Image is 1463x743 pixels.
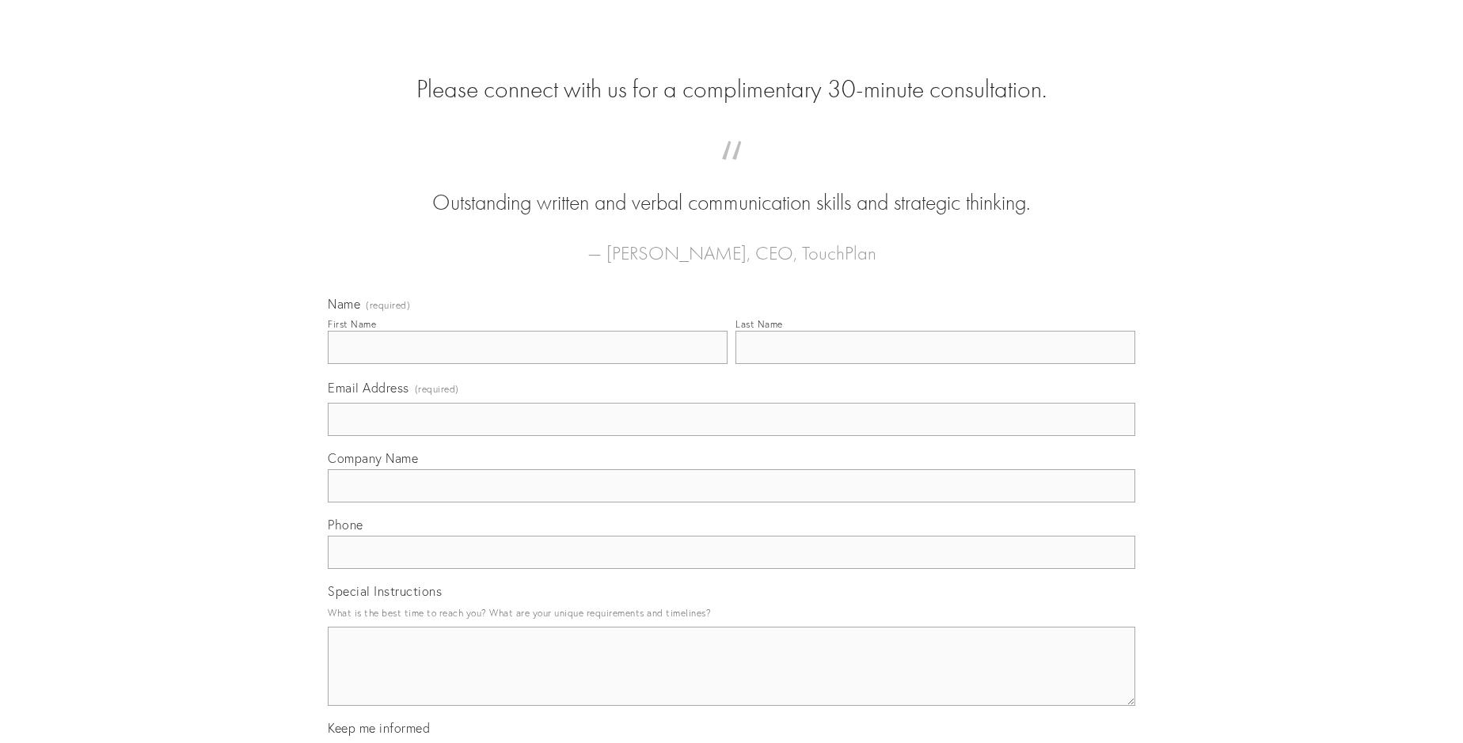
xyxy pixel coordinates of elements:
span: (required) [366,301,410,310]
span: Phone [328,517,363,533]
span: Company Name [328,450,418,466]
p: What is the best time to reach you? What are your unique requirements and timelines? [328,602,1135,624]
span: Email Address [328,380,409,396]
figcaption: — [PERSON_NAME], CEO, TouchPlan [353,218,1110,269]
div: First Name [328,318,376,330]
h2: Please connect with us for a complimentary 30-minute consultation. [328,74,1135,104]
span: Name [328,296,360,312]
span: Keep me informed [328,720,430,736]
div: Last Name [735,318,783,330]
span: (required) [415,378,459,400]
span: “ [353,157,1110,188]
blockquote: Outstanding written and verbal communication skills and strategic thinking. [353,157,1110,218]
span: Special Instructions [328,583,442,599]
